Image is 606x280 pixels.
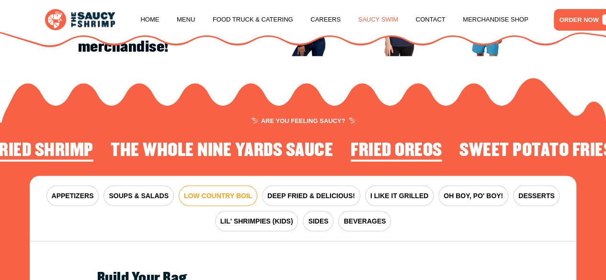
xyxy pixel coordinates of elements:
[220,216,293,226] span: LIL' SHRIMPIES (KIDS)
[267,190,355,201] span: DEEP FRIED & DELICIOUS!
[343,216,386,226] span: BEVERAGES
[262,185,360,206] button: DEEP FRIED & DELICIOUS!
[351,140,442,160] h2: Fried Oreos
[213,1,293,38] a: Food Truck & Catering
[251,117,354,123] span: ARE YOU FEELING SAUCY?
[103,185,173,206] button: SOUPS & SALADS
[358,1,399,38] a: Saucy Swim
[351,140,442,163] li: 3 of 4
[46,185,99,206] button: APPETIZERS
[52,190,94,201] span: APPETIZERS
[215,211,298,231] button: LIL' SHRIMPIES (KIDS)
[416,1,446,38] a: Contact
[140,1,159,38] a: Home
[308,216,328,226] span: SIDES
[370,190,428,201] span: I LIKE IT GRILLED
[177,1,195,38] a: Menu
[438,185,508,206] button: OH BOY, PO' BOY!
[518,190,554,201] span: DESSERTS
[463,1,528,38] a: Merchandise Shop
[179,185,257,206] button: LOW COUNTRY BOIL
[365,185,434,206] button: I LIKE IT GRILLED
[45,9,115,30] img: logo
[111,140,333,163] li: 2 of 4
[111,140,333,160] h2: The Whole Nine Yards Sauce
[303,211,333,231] button: SIDES
[444,190,503,201] span: OH BOY, PO' BOY!
[338,211,391,231] button: BEVERAGES
[184,190,252,201] span: LOW COUNTRY BOIL
[109,190,168,201] span: SOUPS & SALADS
[513,185,560,206] button: DESSERTS
[310,1,341,38] a: Careers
